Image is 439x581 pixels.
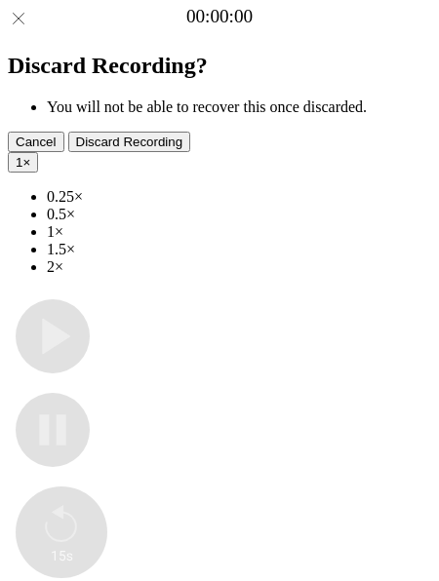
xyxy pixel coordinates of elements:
[47,258,431,276] li: 2×
[68,132,191,152] button: Discard Recording
[16,155,22,170] span: 1
[47,206,431,223] li: 0.5×
[47,98,431,116] li: You will not be able to recover this once discarded.
[186,6,253,27] a: 00:00:00
[47,223,431,241] li: 1×
[47,241,431,258] li: 1.5×
[8,53,431,79] h2: Discard Recording?
[8,152,38,173] button: 1×
[47,188,431,206] li: 0.25×
[8,132,64,152] button: Cancel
